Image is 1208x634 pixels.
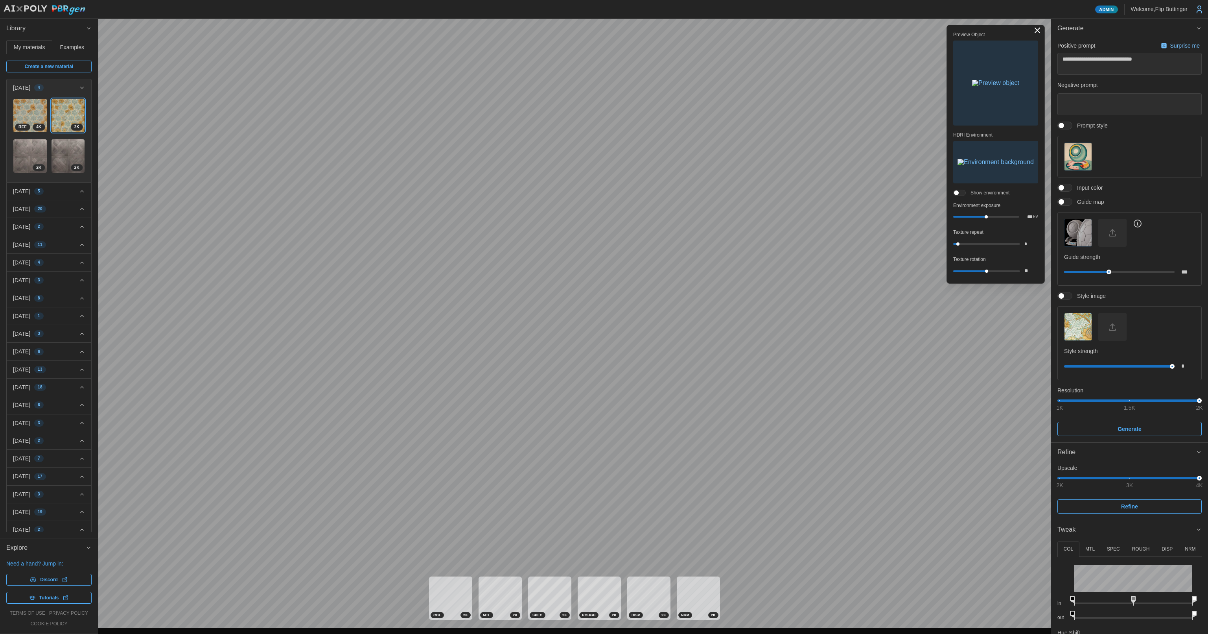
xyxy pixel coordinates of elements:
[1057,614,1068,621] p: out
[13,223,30,231] p: [DATE]
[13,187,30,195] p: [DATE]
[1057,386,1202,394] p: Resolution
[7,468,91,485] button: [DATE]17
[13,472,30,480] p: [DATE]
[612,612,617,618] span: 2 K
[13,139,47,173] img: rmE5opkHXp8J4PvQr7Ss
[14,44,45,50] span: My materials
[1064,313,1092,341] button: Style image
[13,312,30,320] p: [DATE]
[7,503,91,521] button: [DATE]19
[74,124,79,130] span: 2 K
[532,612,543,618] span: SPEC
[711,612,716,618] span: 2 K
[1064,142,1092,170] button: Prompt style
[13,330,30,338] p: [DATE]
[13,98,47,133] a: zOA6wpMh49HYmcXkcS9p4KREF
[38,277,40,283] span: 3
[1057,600,1068,607] p: in
[958,159,1034,165] img: Environment background
[7,236,91,253] button: [DATE]11
[13,526,30,534] p: [DATE]
[7,183,91,200] button: [DATE]5
[1064,253,1195,261] p: Guide strength
[1132,546,1150,553] p: ROUGH
[1162,546,1173,553] p: DISP
[1064,219,1092,247] button: Guide map
[433,612,441,618] span: COL
[38,295,40,301] span: 8
[1057,499,1202,514] button: Refine
[6,538,86,558] span: Explore
[52,139,85,173] img: sj5JJHMDBhTaMA8yOjJJ
[13,383,30,391] p: [DATE]
[661,612,666,618] span: 2 K
[74,165,79,171] span: 2 K
[953,256,1038,263] p: Texture rotation
[632,612,640,618] span: DISP
[13,294,30,302] p: [DATE]
[38,384,42,390] span: 18
[7,289,91,307] button: [DATE]8
[483,612,490,618] span: MTL
[1072,122,1108,129] span: Prompt style
[1057,447,1196,457] div: Refine
[1072,198,1104,206] span: Guide map
[13,99,47,132] img: zOA6wpMh49HYmcXkcS9p
[1057,422,1202,436] button: Generate
[36,124,41,130] span: 4 K
[51,98,85,133] a: 8pD08WOlbdNONgS7YLsV2K
[7,486,91,503] button: [DATE]3
[953,31,1038,38] p: Preview Object
[1057,520,1196,540] span: Tweak
[1051,19,1208,38] button: Generate
[7,450,91,467] button: [DATE]7
[7,414,91,432] button: [DATE]3
[6,574,92,586] a: Discord
[1118,422,1142,436] span: Generate
[1033,215,1038,219] p: EV
[38,473,42,480] span: 17
[38,259,40,266] span: 4
[13,205,30,213] p: [DATE]
[1185,546,1195,553] p: NRM
[13,84,30,92] p: [DATE]
[1170,42,1201,50] p: Surprise me
[38,188,40,194] span: 5
[60,44,84,50] span: Examples
[38,206,42,212] span: 20
[1085,546,1095,553] p: MTL
[38,491,40,497] span: 3
[7,361,91,378] button: [DATE]13
[1051,462,1208,520] div: Refine
[38,85,40,91] span: 4
[25,61,73,72] span: Create a new material
[562,612,567,618] span: 2 K
[1121,500,1138,513] span: Refine
[13,401,30,409] p: [DATE]
[7,254,91,271] button: [DATE]4
[13,366,30,373] p: [DATE]
[1057,81,1202,89] p: Negative prompt
[6,592,92,604] a: Tutorials
[1107,546,1120,553] p: SPEC
[1051,443,1208,462] button: Refine
[1159,40,1202,51] button: Surprise me
[681,612,689,618] span: NRM
[953,132,1038,139] p: HDRI Environment
[38,349,40,355] span: 6
[6,19,86,38] span: Library
[7,325,91,342] button: [DATE]3
[7,379,91,396] button: [DATE]18
[7,307,91,325] button: [DATE]1
[463,612,468,618] span: 2 K
[1064,219,1092,246] img: Guide map
[953,202,1038,209] p: Environment exposure
[39,592,59,603] span: Tutorials
[1051,520,1208,540] button: Tweak
[38,509,42,515] span: 19
[1064,143,1092,170] img: Prompt style
[972,80,1019,86] img: Preview object
[13,455,30,462] p: [DATE]
[1032,25,1043,36] button: Toggle viewport controls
